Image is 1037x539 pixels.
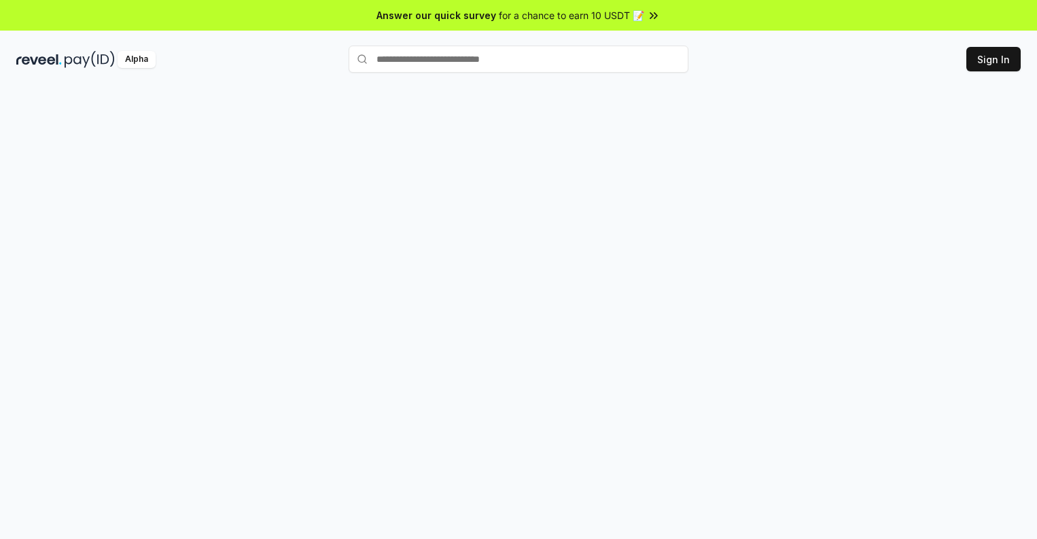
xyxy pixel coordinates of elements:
[966,47,1021,71] button: Sign In
[499,8,644,22] span: for a chance to earn 10 USDT 📝
[65,51,115,68] img: pay_id
[376,8,496,22] span: Answer our quick survey
[16,51,62,68] img: reveel_dark
[118,51,156,68] div: Alpha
